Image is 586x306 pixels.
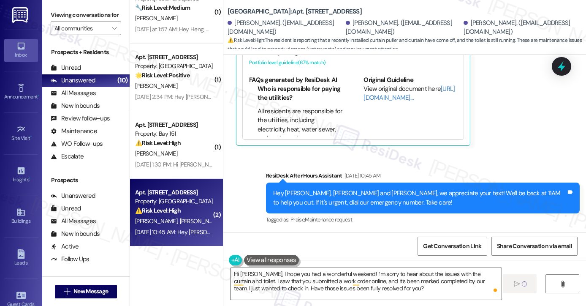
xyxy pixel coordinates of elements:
[51,89,96,98] div: All Messages
[51,76,95,85] div: Unanswered
[54,22,108,35] input: All communities
[4,164,38,186] a: Insights •
[51,63,81,72] div: Unread
[64,288,70,295] i: 
[51,139,103,148] div: WO Follow-ups
[51,204,81,213] div: Unread
[135,71,190,79] strong: 🌟 Risk Level: Positive
[418,237,487,256] button: Get Conversation Link
[228,19,344,37] div: [PERSON_NAME]. ([EMAIL_ADDRESS][DOMAIN_NAME])
[180,217,225,225] span: [PERSON_NAME]
[249,58,457,67] div: Portfolio level guideline ( 67 % match)
[228,37,264,44] strong: ⚠️ Risk Level: High
[135,93,508,101] div: [DATE] 2:34 PM: Hey [PERSON_NAME], we appreciate your text! We'll be back at 11AM to help you out...
[51,242,79,251] div: Active
[51,101,100,110] div: New Inbounds
[273,189,566,207] div: Hey [PERSON_NAME], [PERSON_NAME] and [PERSON_NAME], we appreciate your text! We'll be back at 11A...
[135,53,213,62] div: Apt. [STREET_ADDRESS]
[135,150,177,157] span: [PERSON_NAME]
[51,191,95,200] div: Unanswered
[51,217,96,226] div: All Messages
[228,7,362,16] b: [GEOGRAPHIC_DATA]: Apt. [STREET_ADDRESS]
[4,39,38,62] a: Inbox
[135,161,528,168] div: [DATE] 1:30 PM: Hi [PERSON_NAME], A payment of $500 has been made against the amenity charges on ...
[51,114,110,123] div: Review follow-ups
[514,281,520,287] i: 
[38,93,39,98] span: •
[364,85,455,102] a: [URL][DOMAIN_NAME]…
[42,176,130,185] div: Prospects
[135,188,213,197] div: Apt. [STREET_ADDRESS]
[135,4,190,11] strong: 🔧 Risk Level: Medium
[135,129,213,138] div: Property: Bay 151
[4,205,38,228] a: Buildings
[497,242,572,251] span: Share Conversation via email
[464,19,580,37] div: [PERSON_NAME]. ([EMAIL_ADDRESS][DOMAIN_NAME])
[491,237,578,256] button: Share Conversation via email
[135,139,181,147] strong: ⚠️ Risk Level: High
[290,216,305,223] span: Praise ,
[135,217,180,225] span: [PERSON_NAME]
[12,7,30,23] img: ResiDesk Logo
[135,207,181,214] strong: ⚠️ Risk Level: High
[135,25,484,33] div: [DATE] at 1:57 AM: Hey Heng, we appreciate your text! We'll be back at 11AM to help you out. If i...
[73,287,108,296] span: New Message
[51,255,90,264] div: Follow Ups
[364,85,457,103] div: View original document here
[4,122,38,145] a: Site Visit •
[423,242,481,251] span: Get Conversation Link
[135,82,177,90] span: [PERSON_NAME]
[115,74,130,87] div: (10)
[51,229,100,238] div: New Inbounds
[228,36,586,54] span: : The resident is reporting that a recently installed curtain puller and curtain have come off, a...
[135,197,213,206] div: Property: [GEOGRAPHIC_DATA]
[266,213,580,226] div: Tagged as:
[305,216,352,223] span: Maintenance request
[342,171,381,180] div: [DATE] 10:45 AM
[364,76,413,84] b: Original Guideline
[135,62,213,71] div: Property: [GEOGRAPHIC_DATA]
[55,285,117,298] button: New Message
[559,281,566,287] i: 
[29,175,30,181] span: •
[135,120,213,129] div: Apt. [STREET_ADDRESS]
[266,171,580,183] div: ResiDesk After Hours Assistant
[346,19,462,37] div: [PERSON_NAME]. ([EMAIL_ADDRESS][DOMAIN_NAME])
[51,152,84,161] div: Escalate
[258,107,343,143] li: All residents are responsible for the utilities, including electricity, heat, water sewer, and tr...
[30,134,32,140] span: •
[258,85,343,103] li: Who is responsible for paying the utilities?
[42,48,130,57] div: Prospects + Residents
[51,127,97,136] div: Maintenance
[135,14,177,22] span: [PERSON_NAME]
[112,25,117,32] i: 
[231,268,502,300] textarea: To enrich screen reader interactions, please activate Accessibility in Grammarly extension settings
[249,76,337,84] b: FAQs generated by ResiDesk AI
[51,8,121,22] label: Viewing conversations for
[4,247,38,270] a: Leads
